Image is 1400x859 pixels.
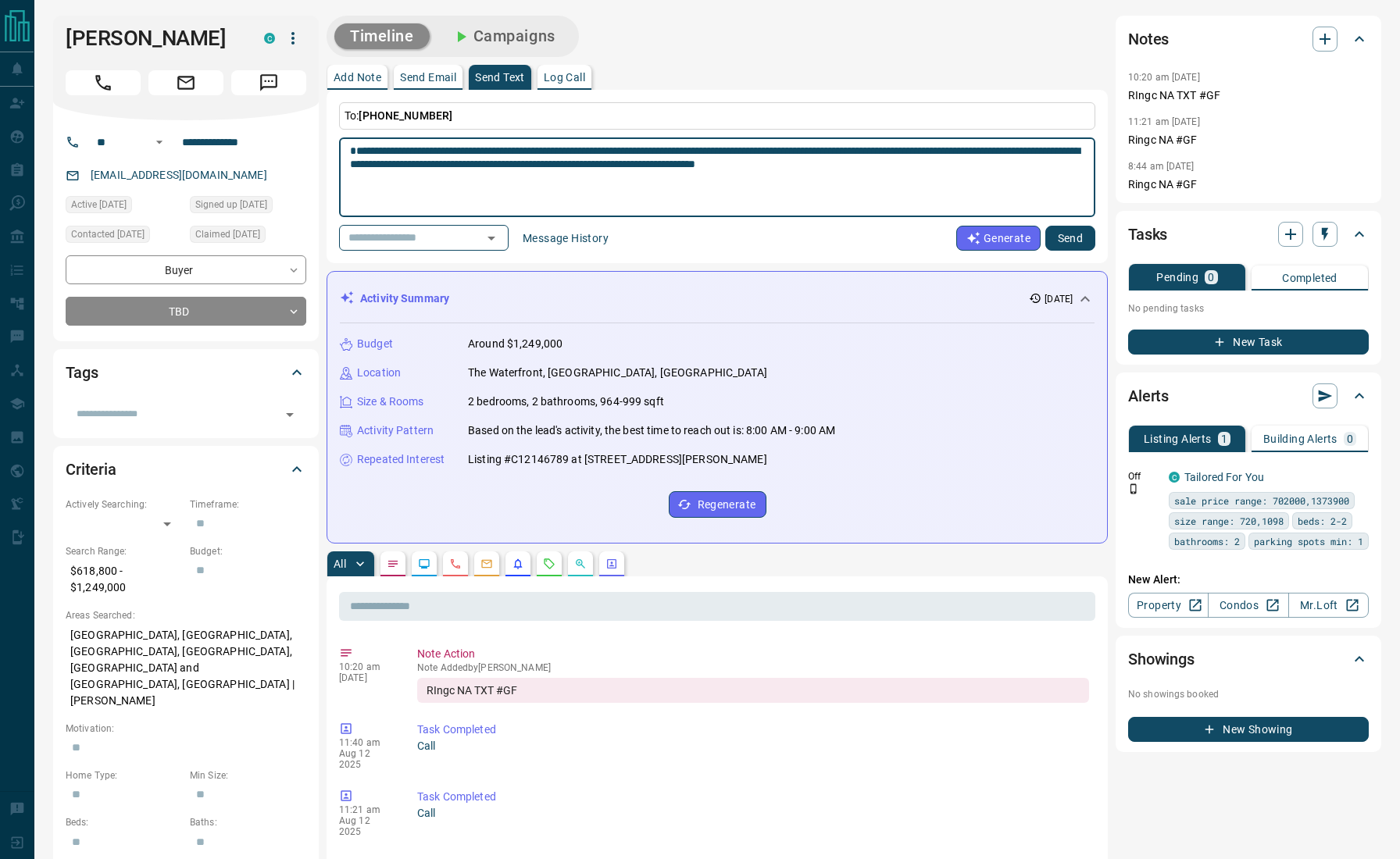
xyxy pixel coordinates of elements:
p: [GEOGRAPHIC_DATA], [GEOGRAPHIC_DATA], [GEOGRAPHIC_DATA], [GEOGRAPHIC_DATA], [GEOGRAPHIC_DATA] and... [66,622,306,714]
p: Min Size: [190,768,306,782]
button: Message History [513,226,618,251]
span: Active [DATE] [71,197,127,212]
p: [DATE] [339,672,394,683]
span: Signed up [DATE] [195,197,267,212]
p: Actively Searching: [66,497,182,511]
h2: Alerts [1128,383,1169,408]
p: Budget: [190,544,306,558]
p: Aug 12 2025 [339,815,394,837]
p: Budget [357,336,393,352]
a: Tailored For You [1184,471,1264,483]
p: 10:20 am [DATE] [1128,72,1200,83]
span: Contacted [DATE] [71,226,145,242]
h1: [PERSON_NAME] [66,26,241,51]
p: Send Text [475,72,525,83]
p: Ringc NA #GF [1128,132,1369,148]
h2: Notes [1128,27,1169,52]
p: Completed [1282,273,1337,283]
p: Based on the lead's activity, the best time to reach out is: 8:00 AM - 9:00 AM [468,422,835,439]
p: Size & Rooms [357,394,424,410]
a: Condos [1208,593,1288,618]
div: TBD [66,297,306,326]
p: Activity Summary [360,290,449,307]
svg: Push Notification Only [1128,483,1139,494]
p: Beds: [66,815,182,829]
p: Note Action [417,646,1089,662]
h2: Tasks [1128,222,1167,247]
p: [DATE] [1045,292,1073,306]
p: Repeated Interest [357,451,445,468]
p: No pending tasks [1128,297,1369,320]
button: Regenerate [669,491,766,518]
p: The Waterfront, [GEOGRAPHIC_DATA], [GEOGRAPHIC_DATA] [468,365,767,381]
span: beds: 2-2 [1298,513,1347,529]
div: Tags [66,354,306,391]
p: Areas Searched: [66,608,306,622]
p: Aug 12 2025 [339,748,394,770]
p: Note Added by [PERSON_NAME] [417,662,1089,673]
button: Open [150,133,169,151]
p: Search Range: [66,544,182,558]
div: condos.ca [264,33,275,44]
p: Log Call [544,72,585,83]
p: 11:21 am [DATE] [1128,116,1200,127]
p: 10:20 am [339,661,394,672]
span: Claimed [DATE] [195,226,260,242]
p: Call [417,805,1089,822]
p: To: [339,102,1095,130]
div: Criteria [66,451,306,488]
span: sale price range: 702000,1373900 [1174,493,1349,508]
h2: Criteria [66,457,116,482]
h2: Tags [66,360,98,385]
div: Tasks [1128,216,1369,253]
p: Timeframe: [190,497,306,511]
div: Alerts [1128,377,1369,415]
a: Mr.Loft [1288,593,1369,618]
p: Baths: [190,815,306,829]
p: 11:40 am [339,737,394,748]
span: Message [231,70,306,95]
button: New Showing [1128,717,1369,742]
p: RIngc NA TXT #GF [1128,87,1369,104]
button: Generate [956,226,1041,251]
svg: Notes [387,558,399,570]
p: Task Completed [417,722,1089,738]
p: Add Note [334,72,381,83]
p: Task Completed [417,789,1089,805]
p: New Alert: [1128,572,1369,588]
div: Sat Aug 09 2025 [66,196,182,218]
svg: Opportunities [574,558,587,570]
div: RIngc NA TXT #GF [417,678,1089,703]
p: 0 [1208,272,1214,283]
div: Sat Aug 09 2025 [66,226,182,248]
p: Home Type: [66,768,182,782]
p: 11:21 am [339,804,394,815]
p: 2 bedrooms, 2 bathrooms, 964-999 sqft [468,394,664,410]
span: [PHONE_NUMBER] [359,109,452,122]
h2: Showings [1128,647,1195,672]
div: condos.ca [1169,472,1180,483]
p: Ringc NA #GF [1128,176,1369,193]
div: Showings [1128,640,1369,678]
button: Campaigns [436,23,571,49]
button: Send [1045,226,1095,251]
p: Location [357,365,401,381]
p: Call [417,738,1089,754]
svg: Agent Actions [605,558,618,570]
p: Around $1,249,000 [468,336,562,352]
span: Email [148,70,223,95]
p: Off [1128,469,1159,483]
div: Buyer [66,255,306,284]
p: 8:44 am [DATE] [1128,161,1195,172]
p: All [334,558,346,569]
p: Building Alerts [1263,433,1337,444]
p: Motivation: [66,722,306,736]
p: $618,800 - $1,249,000 [66,558,182,601]
a: Property [1128,593,1209,618]
svg: Emails [480,558,493,570]
div: Sat Aug 09 2025 [190,196,306,218]
div: Activity Summary[DATE] [340,284,1095,313]
p: Listing #C12146789 at [STREET_ADDRESS][PERSON_NAME] [468,451,767,468]
p: No showings booked [1128,687,1369,701]
svg: Requests [543,558,555,570]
